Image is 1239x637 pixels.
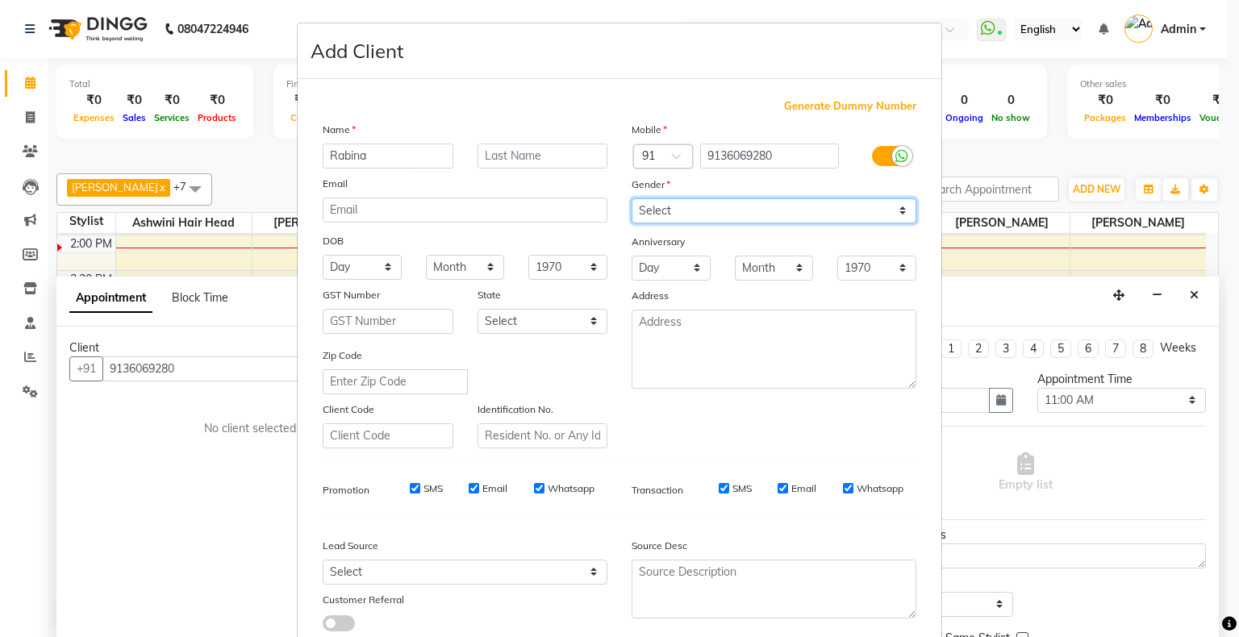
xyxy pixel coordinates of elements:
input: Resident No. or Any Id [478,423,608,448]
label: Whatsapp [548,481,594,496]
label: Gender [632,177,670,192]
h4: Add Client [311,36,403,65]
label: Customer Referral [323,593,404,607]
label: Email [791,481,816,496]
label: Address [632,289,669,303]
label: Source Desc [632,539,687,553]
label: Email [323,177,348,191]
label: Promotion [323,483,369,498]
label: Name [323,123,356,137]
input: Mobile [700,144,840,169]
label: Email [482,481,507,496]
label: Zip Code [323,348,362,363]
input: GST Number [323,309,453,334]
label: Identification No. [478,402,553,417]
label: Transaction [632,483,683,498]
label: Whatsapp [857,481,903,496]
input: Enter Zip Code [323,369,468,394]
label: State [478,288,501,302]
label: SMS [423,481,443,496]
label: Client Code [323,402,374,417]
input: Client Code [323,423,453,448]
label: Lead Source [323,539,378,553]
input: Last Name [478,144,608,169]
label: GST Number [323,288,380,302]
label: Mobile [632,123,667,137]
input: Email [323,198,607,223]
label: DOB [323,234,344,248]
label: Anniversary [632,235,685,249]
span: Generate Dummy Number [784,98,916,114]
input: First Name [323,144,453,169]
label: SMS [732,481,752,496]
